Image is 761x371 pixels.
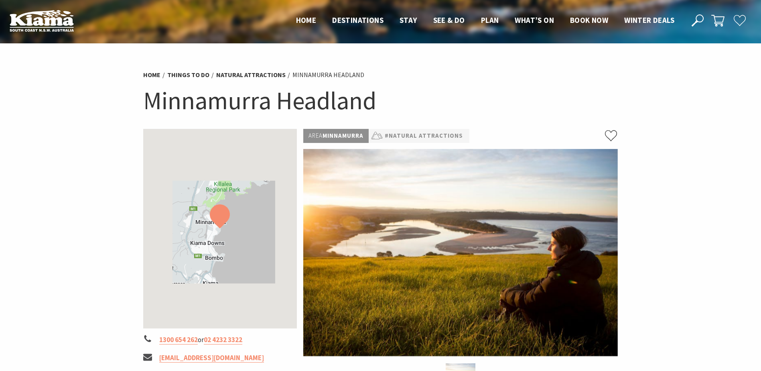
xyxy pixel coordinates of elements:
[433,15,465,25] span: See & Do
[624,15,674,25] span: Winter Deals
[159,353,264,363] a: [EMAIL_ADDRESS][DOMAIN_NAME]
[288,14,682,27] nav: Main Menu
[10,10,74,32] img: Kiama Logo
[308,132,323,139] span: Area
[204,335,242,344] a: 02 4232 3322
[481,15,499,25] span: Plan
[143,334,297,345] li: or
[159,335,198,344] a: 1300 654 262
[296,15,317,25] span: Home
[303,129,369,143] p: Minnamurra
[515,15,554,25] span: What’s On
[216,71,286,79] a: Natural Attractions
[570,15,608,25] span: Book now
[332,15,384,25] span: Destinations
[303,149,618,356] img: Minnamurra Lookout
[143,71,160,79] a: Home
[167,71,209,79] a: Things To Do
[143,84,618,117] h1: Minnamurra Headland
[385,131,463,141] a: #Natural Attractions
[400,15,417,25] span: Stay
[292,70,364,80] li: Minnamurra Headland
